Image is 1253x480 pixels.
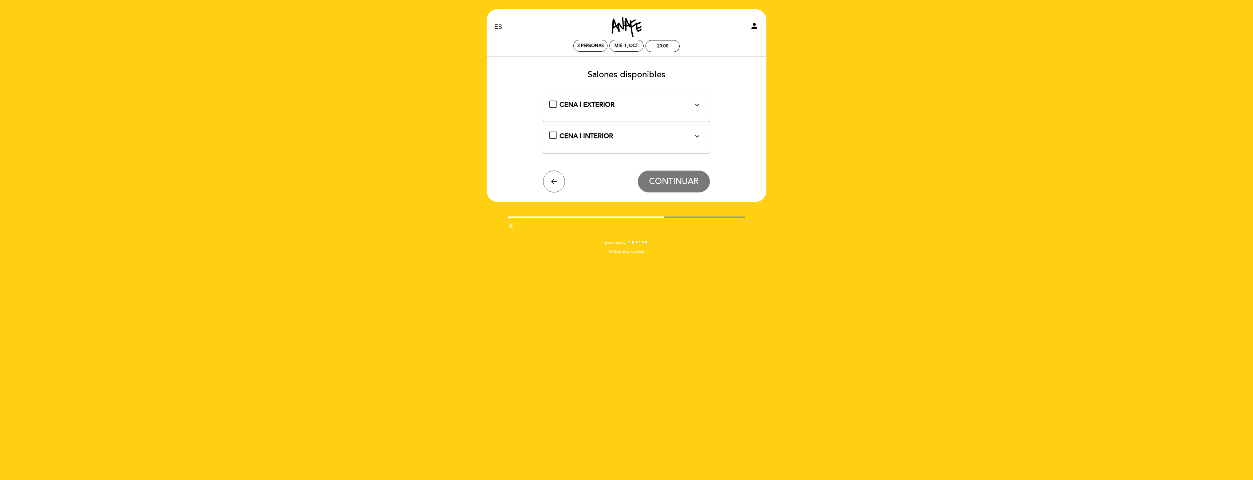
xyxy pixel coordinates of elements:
i: person [750,22,759,30]
i: expand_more [693,101,702,109]
span: 3 personas [577,43,604,48]
button: expand_more [691,132,704,141]
md-checkbox: CENA | INTERIOR expand_more Mesas en el interior de nuestro salón. [549,132,704,141]
md-checkbox: CENA | EXTERIOR expand_more Mesas en la vereda bajo toldo. En caso de lluvia, un integrante de nu... [549,100,704,110]
i: expand_more [693,132,702,141]
i: arrow_backward [508,222,516,230]
button: arrow_back [543,171,565,192]
a: ANAFE [581,17,672,37]
span: CENA | INTERIOR [559,132,613,140]
span: CONTINUAR [649,176,699,187]
span: powered by [605,240,625,245]
span: Salones disponibles [588,69,665,80]
i: arrow_back [550,177,558,186]
a: Política de privacidad [609,249,644,254]
div: 20:00 [657,43,668,49]
button: expand_more [691,100,704,110]
button: CONTINUAR [638,171,710,192]
div: mié. 1, oct. [614,43,639,48]
button: person [750,22,759,33]
span: CENA | EXTERIOR [559,101,614,109]
img: MEITRE [627,241,648,245]
a: powered by [605,240,648,245]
